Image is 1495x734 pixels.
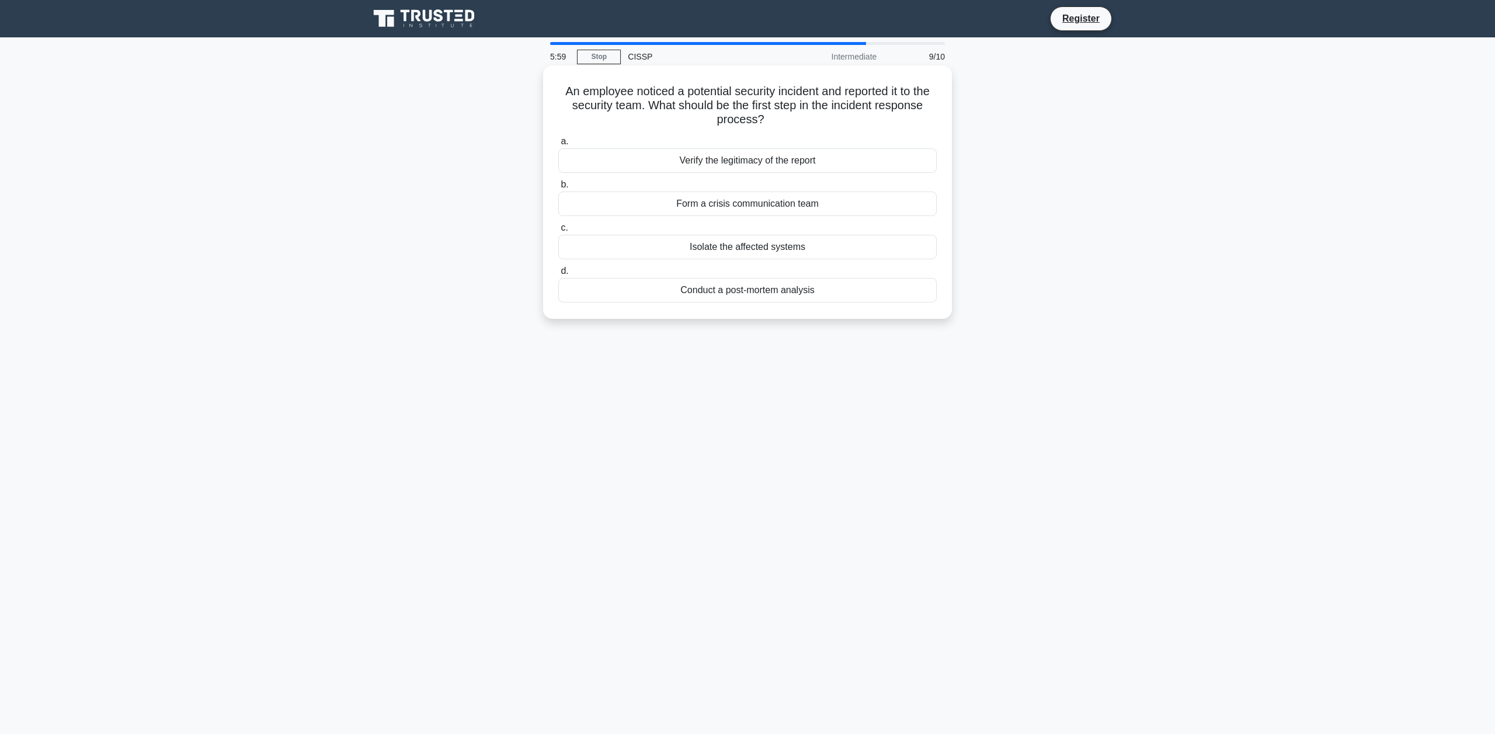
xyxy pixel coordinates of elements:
a: Stop [577,50,621,64]
div: 9/10 [884,45,952,68]
span: a. [561,136,568,146]
span: b. [561,179,568,189]
span: c. [561,222,568,232]
div: Form a crisis communication team [558,192,937,216]
span: d. [561,266,568,276]
div: Verify the legitimacy of the report [558,148,937,173]
div: CISSP [621,45,781,68]
div: Intermediate [781,45,884,68]
div: 5:59 [543,45,577,68]
div: Conduct a post-mortem analysis [558,278,937,302]
h5: An employee noticed a potential security incident and reported it to the security team. What shou... [557,84,938,127]
a: Register [1055,11,1107,26]
div: Isolate the affected systems [558,235,937,259]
